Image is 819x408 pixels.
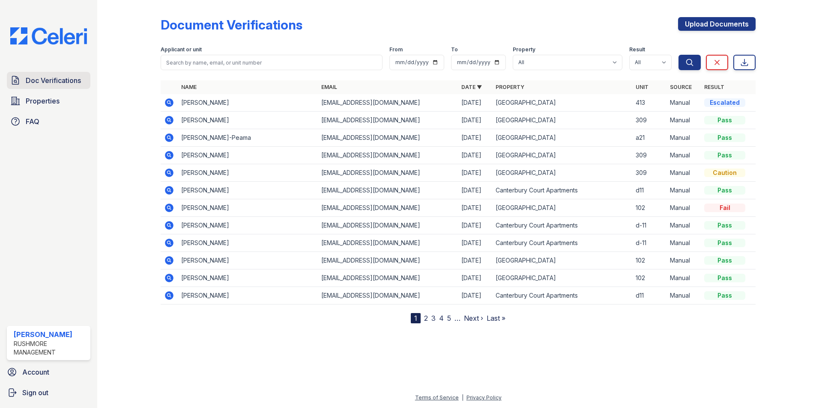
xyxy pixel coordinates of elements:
[439,314,444,322] a: 4
[318,112,458,129] td: [EMAIL_ADDRESS][DOMAIN_NAME]
[496,84,524,90] a: Property
[415,394,459,401] a: Terms of Service
[458,217,492,234] td: [DATE]
[178,182,318,199] td: [PERSON_NAME]
[178,252,318,269] td: [PERSON_NAME]
[492,234,632,252] td: Canterbury Court Apartments
[318,164,458,182] td: [EMAIL_ADDRESS][DOMAIN_NAME]
[318,217,458,234] td: [EMAIL_ADDRESS][DOMAIN_NAME]
[26,75,81,86] span: Doc Verifications
[492,182,632,199] td: Canterbury Court Apartments
[704,291,745,300] div: Pass
[451,46,458,53] label: To
[181,84,197,90] a: Name
[667,112,701,129] td: Manual
[704,256,745,265] div: Pass
[464,314,483,322] a: Next ›
[178,129,318,147] td: [PERSON_NAME]-Peama
[458,234,492,252] td: [DATE]
[704,151,745,160] div: Pass
[704,239,745,247] div: Pass
[178,217,318,234] td: [PERSON_NAME]
[318,147,458,164] td: [EMAIL_ADDRESS][DOMAIN_NAME]
[667,252,701,269] td: Manual
[632,217,667,234] td: d-11
[667,94,701,112] td: Manual
[632,129,667,147] td: a21
[458,164,492,182] td: [DATE]
[424,314,428,322] a: 2
[318,182,458,199] td: [EMAIL_ADDRESS][DOMAIN_NAME]
[704,98,745,107] div: Escalated
[492,199,632,217] td: [GEOGRAPHIC_DATA]
[704,116,745,124] div: Pass
[492,164,632,182] td: [GEOGRAPHIC_DATA]
[667,147,701,164] td: Manual
[26,116,39,127] span: FAQ
[632,234,667,252] td: d-11
[632,112,667,129] td: 309
[458,269,492,287] td: [DATE]
[318,129,458,147] td: [EMAIL_ADDRESS][DOMAIN_NAME]
[161,17,302,33] div: Document Verifications
[458,112,492,129] td: [DATE]
[704,169,745,177] div: Caution
[389,46,403,53] label: From
[454,313,460,323] span: …
[7,92,90,109] a: Properties
[667,269,701,287] td: Manual
[178,94,318,112] td: [PERSON_NAME]
[632,269,667,287] td: 102
[3,27,94,44] img: CE_Logo_Blue-a8612792a0a2168367f1c8372b55b34899dd931a85d93a1a3d3e32e68fde9ad4.png
[492,94,632,112] td: [GEOGRAPHIC_DATA]
[632,94,667,112] td: 413
[636,84,649,90] a: Unit
[178,112,318,129] td: [PERSON_NAME]
[667,199,701,217] td: Manual
[178,234,318,252] td: [PERSON_NAME]
[667,129,701,147] td: Manual
[632,182,667,199] td: d11
[161,55,383,70] input: Search by name, email, or unit number
[3,364,94,381] a: Account
[487,314,505,322] a: Last »
[458,147,492,164] td: [DATE]
[318,234,458,252] td: [EMAIL_ADDRESS][DOMAIN_NAME]
[462,394,463,401] div: |
[411,313,421,323] div: 1
[492,269,632,287] td: [GEOGRAPHIC_DATA]
[629,46,645,53] label: Result
[492,287,632,305] td: Canterbury Court Apartments
[704,274,745,282] div: Pass
[178,287,318,305] td: [PERSON_NAME]
[492,112,632,129] td: [GEOGRAPHIC_DATA]
[704,133,745,142] div: Pass
[14,329,87,340] div: [PERSON_NAME]
[14,340,87,357] div: Rushmore Management
[458,252,492,269] td: [DATE]
[458,94,492,112] td: [DATE]
[318,94,458,112] td: [EMAIL_ADDRESS][DOMAIN_NAME]
[458,129,492,147] td: [DATE]
[632,147,667,164] td: 309
[321,84,337,90] a: Email
[632,287,667,305] td: d11
[178,164,318,182] td: [PERSON_NAME]
[704,221,745,230] div: Pass
[704,84,724,90] a: Result
[632,199,667,217] td: 102
[3,384,94,401] a: Sign out
[458,199,492,217] td: [DATE]
[667,234,701,252] td: Manual
[492,252,632,269] td: [GEOGRAPHIC_DATA]
[458,182,492,199] td: [DATE]
[178,269,318,287] td: [PERSON_NAME]
[22,387,48,398] span: Sign out
[492,129,632,147] td: [GEOGRAPHIC_DATA]
[458,287,492,305] td: [DATE]
[492,147,632,164] td: [GEOGRAPHIC_DATA]
[492,217,632,234] td: Canterbury Court Apartments
[7,113,90,130] a: FAQ
[318,252,458,269] td: [EMAIL_ADDRESS][DOMAIN_NAME]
